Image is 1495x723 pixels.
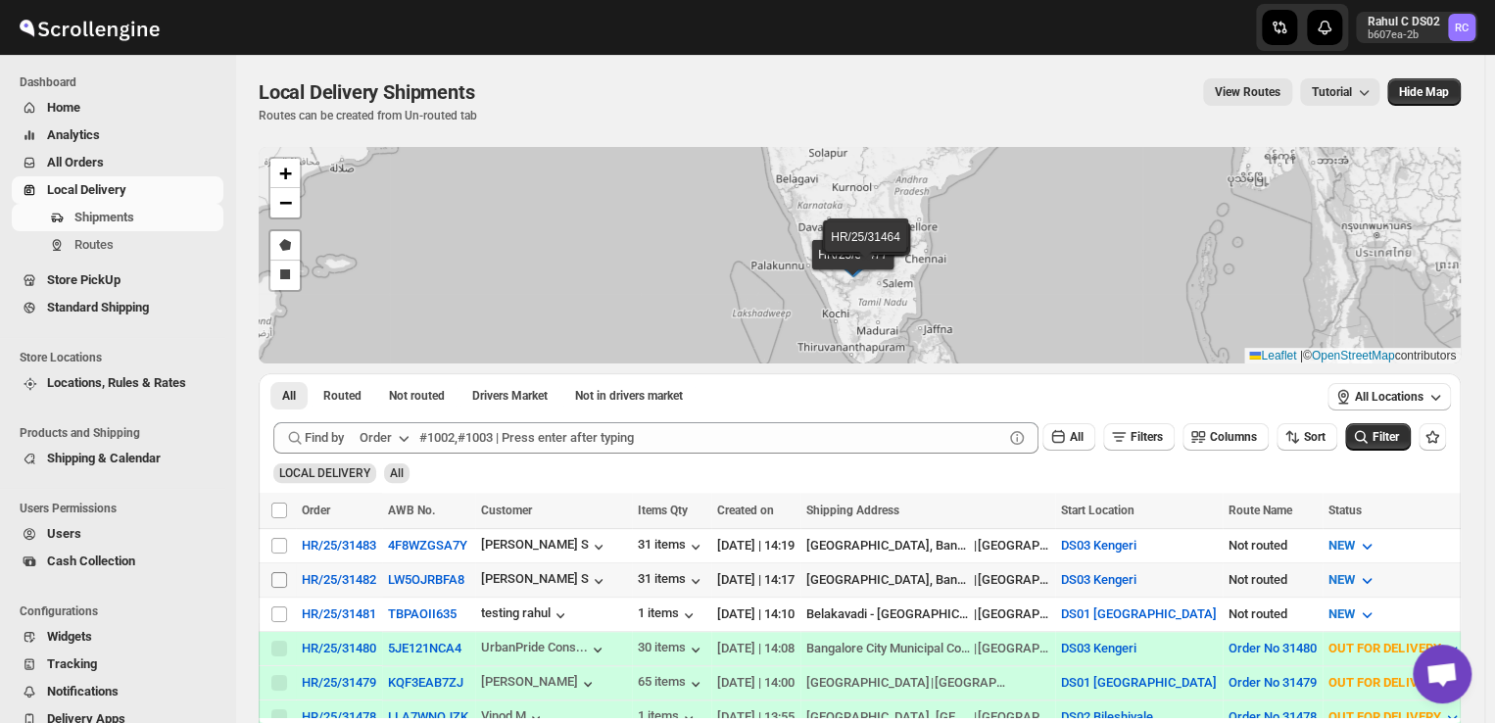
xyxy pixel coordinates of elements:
span: All [1070,430,1084,444]
button: KQF3EAB7ZJ [388,675,463,690]
button: [PERSON_NAME] [481,674,598,694]
button: Order No 31480 [1229,641,1317,655]
span: Filter [1373,430,1399,444]
img: Marker [854,241,884,263]
button: Unrouted [377,382,457,410]
div: [GEOGRAPHIC_DATA] [977,570,1049,590]
span: Products and Shipping [20,425,225,441]
button: Tracking [12,651,223,678]
img: Marker [851,238,881,260]
button: All Locations [1327,383,1451,410]
div: | [806,673,1050,693]
button: Order [348,422,425,454]
button: DS01 [GEOGRAPHIC_DATA] [1061,606,1217,621]
span: Local Delivery Shipments [259,80,474,104]
img: Marker [853,234,883,256]
span: Store Locations [20,350,225,365]
button: HR/25/31483 [302,538,376,553]
button: Shipping & Calendar [12,445,223,472]
button: NEW [1317,530,1388,561]
button: OUT FOR DELIVERY [1317,633,1473,664]
div: [GEOGRAPHIC_DATA] [806,673,930,693]
button: HR/25/31482 [302,572,376,587]
div: | [806,604,1050,624]
span: Users [47,526,81,541]
a: OpenStreetMap [1312,349,1395,362]
div: Belakavadi - [GEOGRAPHIC_DATA] [806,604,973,624]
span: Not routed [389,388,445,404]
p: Rahul C DS02 [1368,14,1440,29]
div: HR/25/31479 [302,675,376,690]
button: TBPAOII635 [388,606,457,621]
button: DS03 Kengeri [1061,572,1136,587]
span: All [390,466,404,480]
span: Notifications [47,684,119,699]
div: [GEOGRAPHIC_DATA] [977,639,1049,658]
a: Leaflet [1249,349,1296,362]
div: testing rahul [481,605,570,625]
span: Locations, Rules & Rates [47,375,186,390]
button: Users [12,520,223,548]
span: Filters [1131,430,1163,444]
span: Analytics [47,127,100,142]
button: 4F8WZGSA7Y [388,538,467,553]
a: Zoom in [270,159,300,188]
text: RC [1455,22,1469,34]
button: 30 items [638,640,705,659]
button: NEW [1317,599,1388,630]
div: [DATE] | 14:19 [717,536,795,555]
span: Widgets [47,629,92,644]
span: Local Delivery [47,182,126,197]
span: Created on [717,504,774,517]
button: [PERSON_NAME] S [481,571,608,591]
span: Tutorial [1312,85,1352,99]
button: [PERSON_NAME] S [481,537,608,556]
button: NEW [1317,564,1388,596]
span: All Orders [47,155,104,169]
div: | [806,536,1050,555]
span: Dashboard [20,74,225,90]
button: Notifications [12,678,223,705]
div: Order [360,428,392,448]
span: Hide Map [1399,84,1449,100]
button: Routes [12,231,223,259]
span: Home [47,100,80,115]
div: 31 items [638,537,705,556]
button: 1 items [638,605,699,625]
button: All [270,382,308,410]
img: Marker [854,240,884,262]
button: Map action label [1387,78,1461,106]
span: Standard Shipping [47,300,149,314]
p: Routes can be created from Un-routed tab [259,108,482,123]
button: 65 items [638,674,705,694]
span: Store PickUp [47,272,121,287]
span: Sort [1304,430,1326,444]
button: 31 items [638,571,705,591]
span: All [282,388,296,404]
span: LOCAL DELIVERY [279,466,370,480]
button: DS03 Kengeri [1061,641,1136,655]
span: Not in drivers market [575,388,683,404]
button: Order No 31479 [1229,675,1317,690]
img: Marker [849,241,879,263]
span: Configurations [20,603,225,619]
span: Route Name [1229,504,1292,517]
div: Not routed [1229,536,1317,555]
span: Cash Collection [47,554,135,568]
button: All Orders [12,149,223,176]
div: [DATE] | 14:17 [717,570,795,590]
span: View Routes [1215,84,1280,100]
button: HR/25/31481 [302,606,376,621]
img: Marker [850,237,880,259]
span: + [279,161,292,185]
span: NEW [1328,538,1355,553]
button: Filter [1345,423,1411,451]
a: Zoom out [270,188,300,217]
img: Marker [855,239,885,261]
span: OUT FOR DELIVERY [1328,675,1440,690]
